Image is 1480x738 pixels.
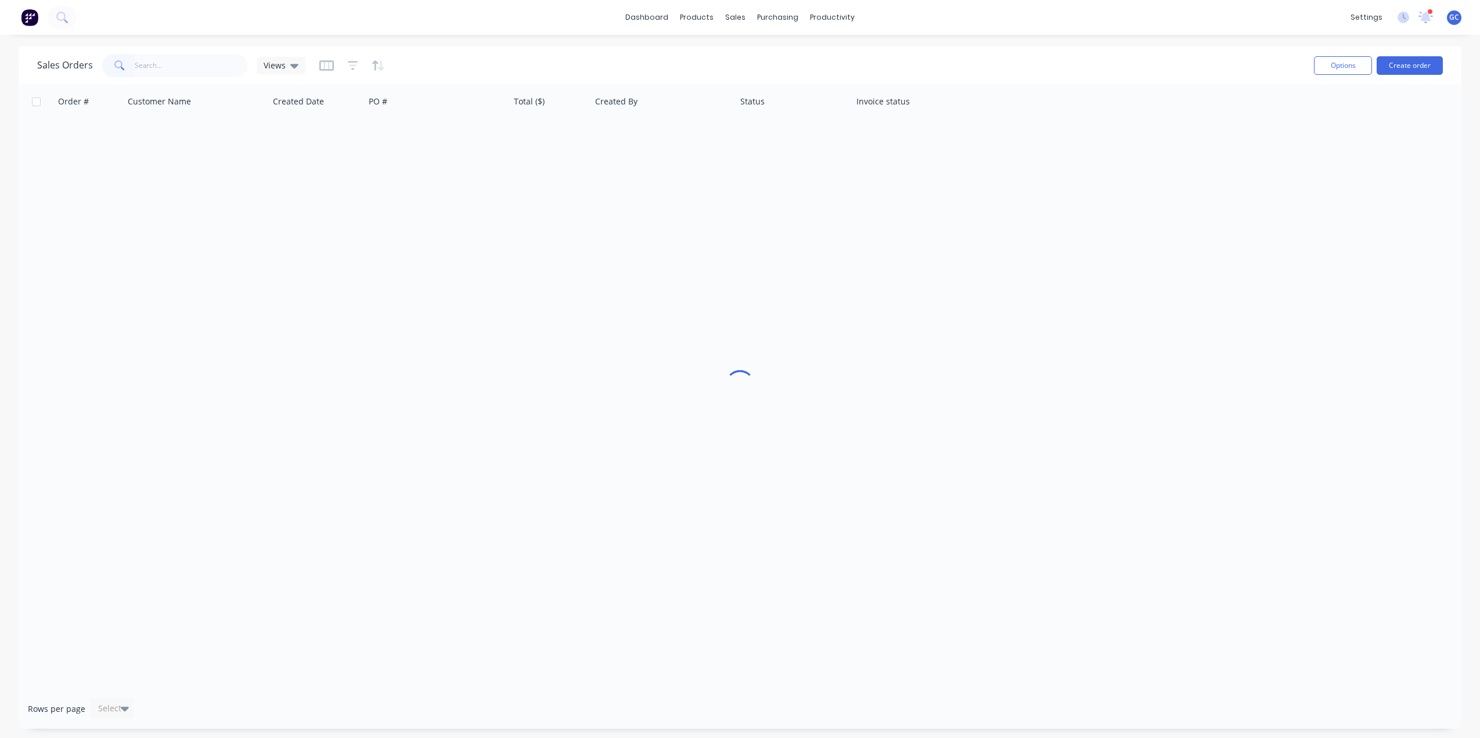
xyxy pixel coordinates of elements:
div: settings [1345,9,1388,26]
img: Factory [21,9,38,26]
div: Total ($) [514,96,545,107]
div: Created By [595,96,638,107]
div: purchasing [751,9,804,26]
div: sales [719,9,751,26]
div: Invoice status [856,96,910,107]
div: productivity [804,9,860,26]
div: Status [740,96,765,107]
div: Created Date [273,96,324,107]
span: GC [1449,12,1459,23]
div: Customer Name [128,96,191,107]
h1: Sales Orders [37,60,93,71]
a: dashboard [620,9,674,26]
div: Select... [98,703,128,714]
span: Rows per page [28,703,85,715]
button: Create order [1377,56,1443,75]
button: Options [1314,56,1372,75]
span: Views [264,59,286,71]
div: Order # [58,96,89,107]
div: products [674,9,719,26]
input: Search... [135,54,248,77]
div: PO # [369,96,387,107]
